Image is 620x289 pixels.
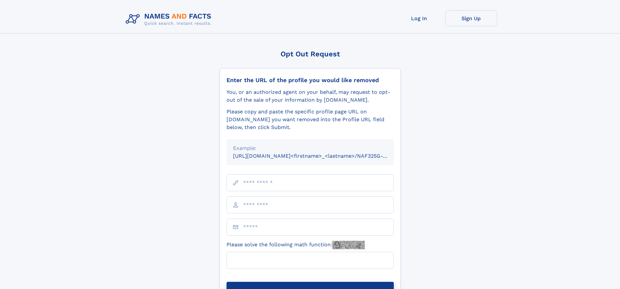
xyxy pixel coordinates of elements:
[233,153,406,159] small: [URL][DOMAIN_NAME]<firstname>_<lastname>/NAF325G-xxxxxxxx
[445,10,497,26] a: Sign Up
[227,241,365,249] label: Please solve the following math function:
[233,144,387,152] div: Example:
[227,77,394,84] div: Enter the URL of the profile you would like removed
[393,10,445,26] a: Log In
[227,88,394,104] div: You, or an authorized agent on your behalf, may request to opt-out of the sale of your informatio...
[220,50,401,58] div: Opt Out Request
[123,10,217,28] img: Logo Names and Facts
[227,108,394,131] div: Please copy and paste the specific profile page URL on [DOMAIN_NAME] you want removed into the Pr...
